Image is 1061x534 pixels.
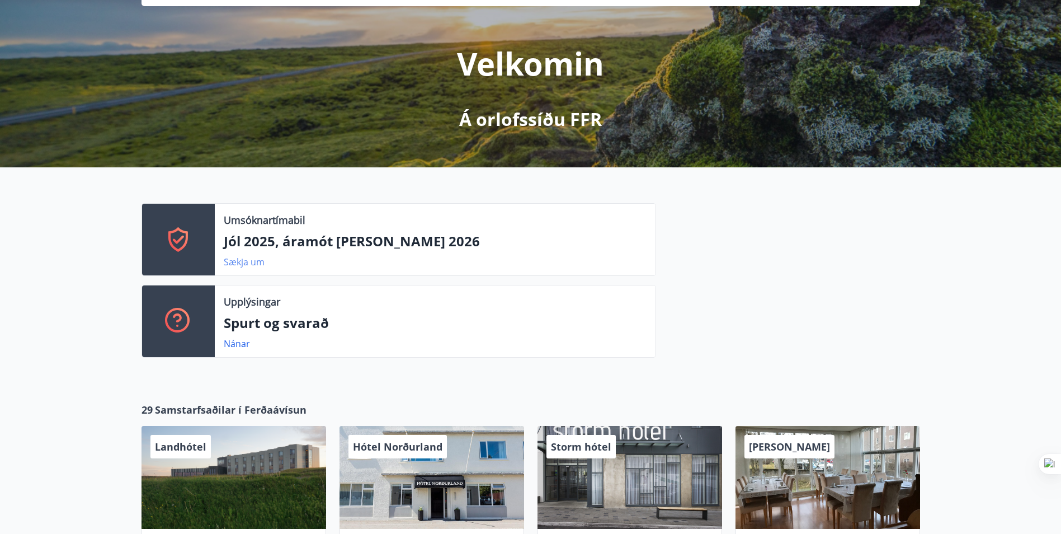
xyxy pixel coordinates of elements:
[224,338,250,350] a: Nánar
[155,440,206,453] span: Landhótel
[457,42,604,85] p: Velkomin
[459,107,602,132] p: Á orlofssíðu FFR
[224,294,280,309] p: Upplýsingar
[224,256,265,268] a: Sækja um
[749,440,830,453] span: [PERSON_NAME]
[224,232,647,251] p: Jól 2025, áramót [PERSON_NAME] 2026
[353,440,442,453] span: Hótel Norðurland
[142,402,153,417] span: 29
[224,313,647,332] p: Spurt og svarað
[224,213,305,227] p: Umsóknartímabil
[155,402,306,417] span: Samstarfsaðilar í Ferðaávísun
[551,440,611,453] span: Storm hótel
